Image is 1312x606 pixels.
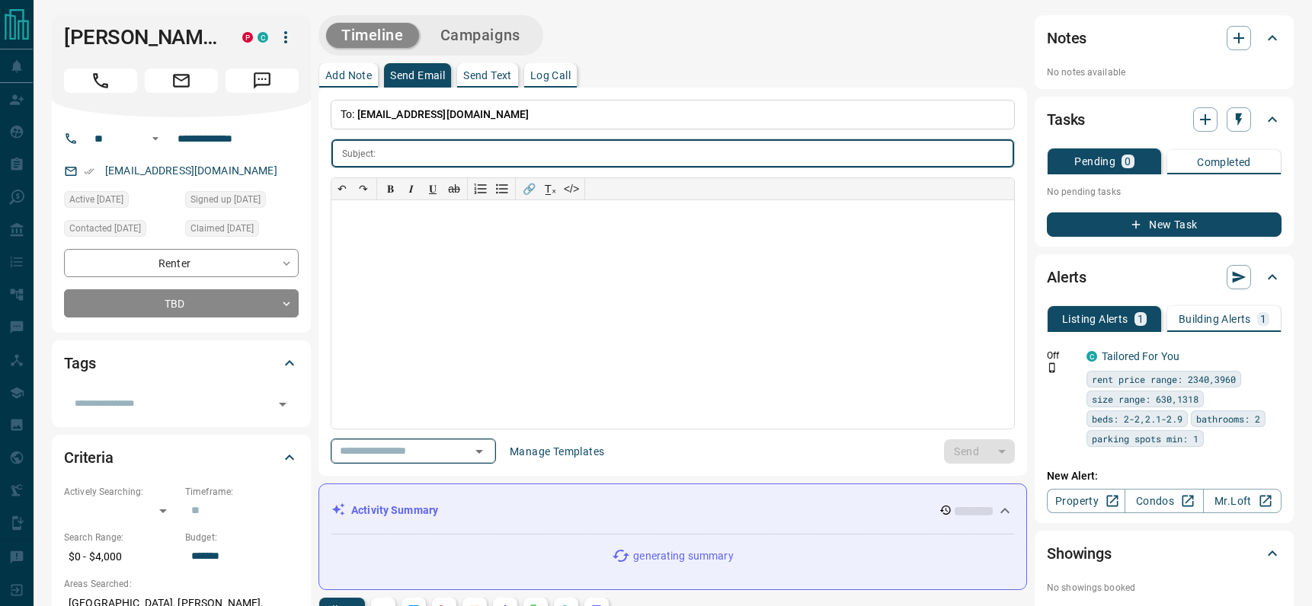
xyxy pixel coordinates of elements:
[64,249,299,277] div: Renter
[331,178,353,199] button: ↶
[242,32,253,43] div: property.ca
[1047,489,1125,513] a: Property
[1047,26,1086,50] h2: Notes
[64,531,178,544] p: Search Range:
[1047,349,1077,362] p: Off
[491,178,513,199] button: Bullet list
[1125,156,1131,167] p: 0
[1047,259,1282,295] div: Alerts
[64,445,114,470] h2: Criteria
[1047,20,1282,56] div: Notes
[1074,156,1115,167] p: Pending
[84,166,94,177] svg: Email Verified
[1102,350,1179,362] a: Tailored For You
[64,345,299,381] div: Tags
[64,220,178,241] div: Tue Jul 29 2025
[1047,581,1282,595] p: No showings booked
[185,531,299,544] p: Budget:
[448,183,460,195] s: ab
[1197,157,1251,167] p: Completed
[326,23,419,48] button: Timeline
[64,485,178,499] p: Actively Searching:
[1047,180,1282,203] p: No pending tasks
[190,221,254,236] span: Claimed [DATE]
[379,178,401,199] button: 𝐁
[633,548,733,564] p: generating summary
[390,70,445,81] p: Send Email
[1086,351,1097,362] div: condos.ca
[1047,468,1282,484] p: New Alert:
[1092,391,1198,407] span: size range: 630,1318
[1138,314,1144,324] p: 1
[272,394,293,415] button: Open
[1047,107,1085,132] h2: Tasks
[1179,314,1251,324] p: Building Alerts
[69,221,141,236] span: Contacted [DATE]
[185,191,299,212] div: Thu Jun 09 2016
[1092,411,1182,426] span: beds: 2-2,2.1-2.9
[1260,314,1266,324] p: 1
[1196,411,1260,426] span: bathrooms: 2
[443,178,465,199] button: ab
[1047,535,1282,572] div: Showings
[1047,265,1086,289] h2: Alerts
[1092,431,1198,446] span: parking spots min: 1
[331,100,1015,129] p: To:
[425,23,536,48] button: Campaigns
[1047,101,1282,138] div: Tasks
[530,70,571,81] p: Log Call
[501,439,613,464] button: Manage Templates
[1092,372,1236,387] span: rent price range: 2340,3960
[64,439,299,476] div: Criteria
[1047,212,1282,237] button: New Task
[1047,541,1112,566] h2: Showings
[469,441,490,462] button: Open
[226,69,299,93] span: Message
[539,178,561,199] button: T̲ₓ
[1047,362,1058,373] svg: Push Notification Only
[944,439,1015,464] div: split button
[463,70,512,81] p: Send Text
[185,220,299,241] div: Tue Jul 29 2025
[258,32,268,43] div: condos.ca
[470,178,491,199] button: Numbered list
[429,183,437,195] span: 𝐔
[105,164,277,177] a: [EMAIL_ADDRESS][DOMAIN_NAME]
[1203,489,1282,513] a: Mr.Loft
[190,192,261,207] span: Signed up [DATE]
[422,178,443,199] button: 𝐔
[64,25,219,49] h1: [PERSON_NAME]
[1047,65,1282,79] p: No notes available
[146,129,165,148] button: Open
[145,69,218,93] span: Email
[69,192,123,207] span: Active [DATE]
[64,191,178,212] div: Tue Sep 09 2025
[351,502,438,518] p: Activity Summary
[64,351,95,375] h2: Tags
[64,577,299,591] p: Areas Searched:
[331,496,1014,525] div: Activity Summary
[64,289,299,317] div: TBD
[64,69,137,93] span: Call
[1125,489,1203,513] a: Condos
[561,178,582,199] button: </>
[518,178,539,199] button: 🔗
[64,544,178,569] p: $0 - $4,000
[325,70,372,81] p: Add Note
[342,147,376,161] p: Subject:
[357,108,530,120] span: [EMAIL_ADDRESS][DOMAIN_NAME]
[353,178,374,199] button: ↷
[185,485,299,499] p: Timeframe:
[1062,314,1128,324] p: Listing Alerts
[401,178,422,199] button: 𝑰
